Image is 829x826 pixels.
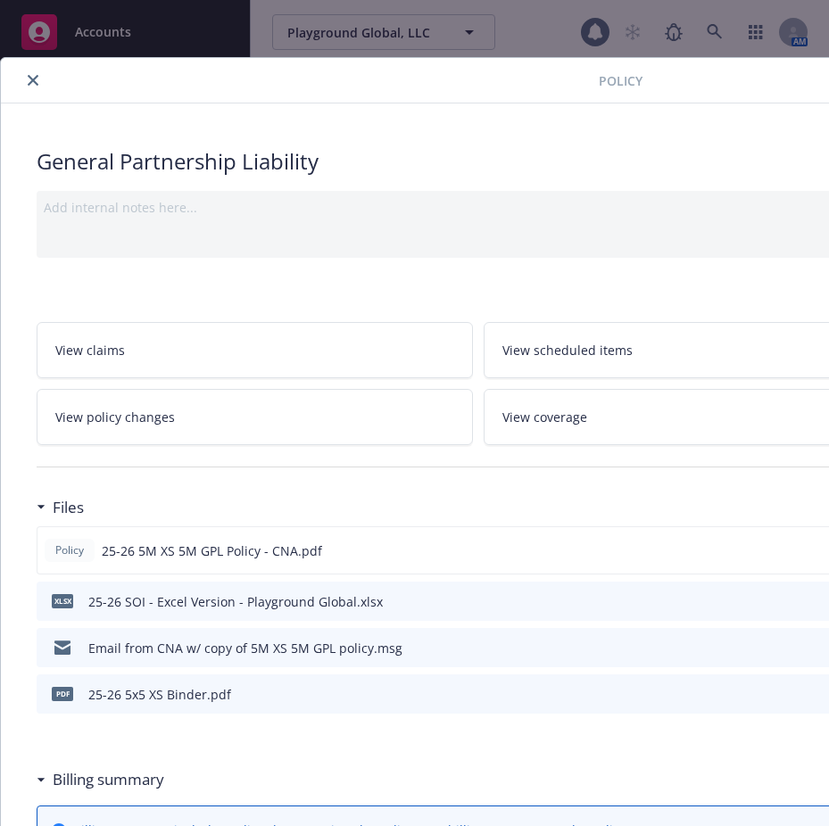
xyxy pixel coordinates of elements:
[22,70,44,91] button: close
[88,685,231,704] div: 25-26 5x5 XS Binder.pdf
[55,341,125,359] span: View claims
[53,496,84,519] h3: Files
[37,768,164,791] div: Billing summary
[52,687,73,700] span: pdf
[502,341,633,359] span: View scheduled items
[88,639,402,657] div: Email from CNA w/ copy of 5M XS 5M GPL policy.msg
[52,594,73,607] span: xlsx
[52,542,87,558] span: Policy
[53,768,164,791] h3: Billing summary
[599,71,642,90] span: Policy
[37,496,84,519] div: Files
[37,389,473,445] a: View policy changes
[55,408,175,426] span: View policy changes
[502,408,587,426] span: View coverage
[37,322,473,378] a: View claims
[102,541,322,560] span: 25-26 5M XS 5M GPL Policy - CNA.pdf
[88,592,383,611] div: 25-26 SOI - Excel Version - Playground Global.xlsx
